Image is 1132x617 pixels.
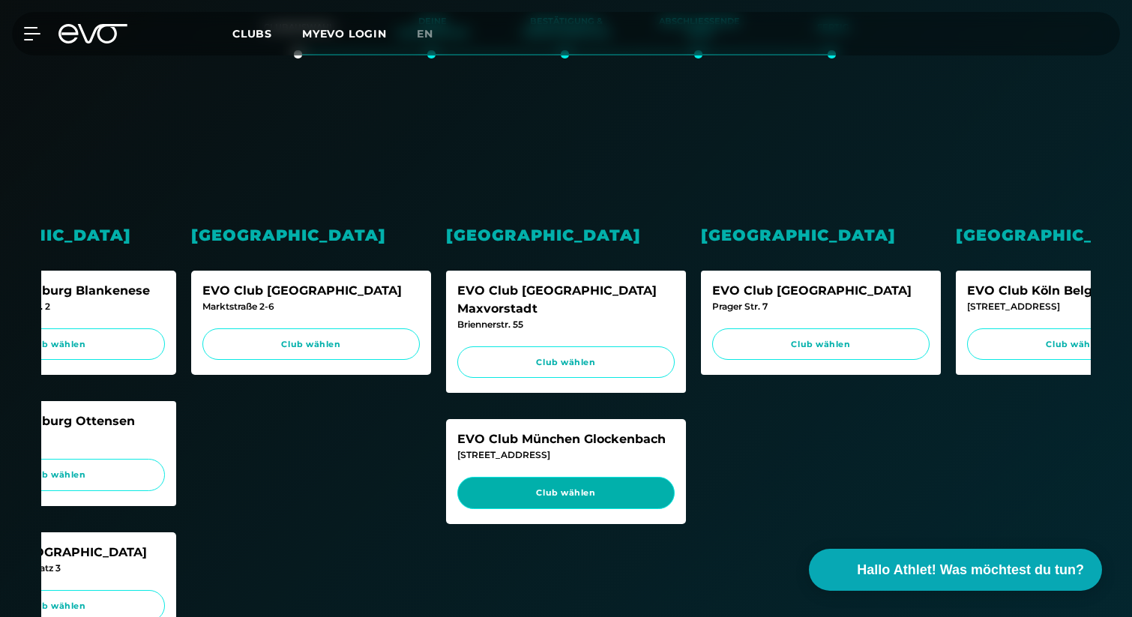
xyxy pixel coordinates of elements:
[457,346,675,379] a: Club wählen
[202,282,420,300] div: EVO Club [GEOGRAPHIC_DATA]
[417,27,433,40] span: en
[217,338,406,351] span: Club wählen
[302,27,387,40] a: MYEVO LOGIN
[857,560,1084,580] span: Hallo Athlet! Was möchtest du tun?
[712,328,930,361] a: Club wählen
[712,300,930,313] div: Prager Str. 7
[232,27,272,40] span: Clubs
[457,282,675,318] div: EVO Club [GEOGRAPHIC_DATA] Maxvorstadt
[712,282,930,300] div: EVO Club [GEOGRAPHIC_DATA]
[472,356,660,369] span: Club wählen
[457,448,675,462] div: [STREET_ADDRESS]
[472,487,660,499] span: Club wählen
[232,26,302,40] a: Clubs
[701,223,941,247] div: [GEOGRAPHIC_DATA]
[446,223,686,247] div: [GEOGRAPHIC_DATA]
[457,430,675,448] div: EVO Club München Glockenbach
[457,477,675,509] a: Club wählen
[202,300,420,313] div: Marktstraße 2-6
[417,25,451,43] a: en
[726,338,915,351] span: Club wählen
[191,223,431,247] div: [GEOGRAPHIC_DATA]
[809,549,1102,591] button: Hallo Athlet! Was möchtest du tun?
[457,318,675,331] div: Briennerstr. 55
[202,328,420,361] a: Club wählen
